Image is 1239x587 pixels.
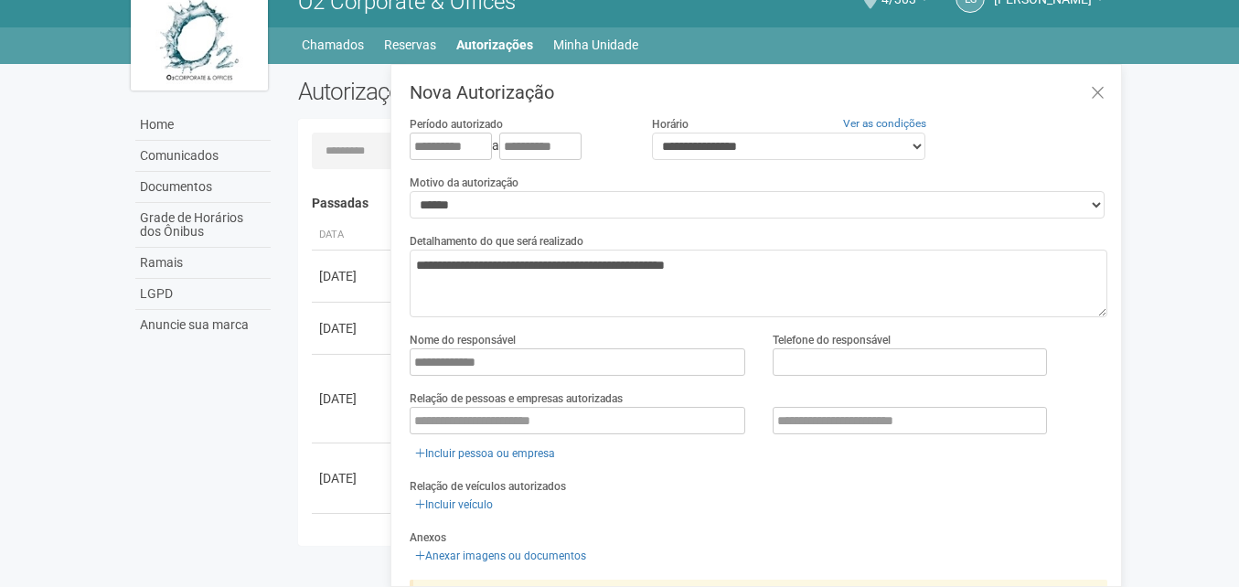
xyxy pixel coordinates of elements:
a: Ramais [135,248,271,279]
a: Autorizações [456,32,533,58]
a: Anuncie sua marca [135,310,271,340]
label: Horário [652,116,689,133]
label: Telefone do responsável [773,332,891,348]
div: [DATE] [319,267,387,285]
label: Detalhamento do que será realizado [410,233,583,250]
a: LGPD [135,279,271,310]
label: Nome do responsável [410,332,516,348]
label: Anexos [410,529,446,546]
a: Chamados [302,32,364,58]
h4: Passadas [312,197,1095,210]
a: Minha Unidade [553,32,638,58]
a: Anexar imagens ou documentos [410,546,592,566]
h3: Nova Autorização [410,83,1107,101]
a: Home [135,110,271,141]
label: Período autorizado [410,116,503,133]
a: Ver as condições [843,117,926,130]
a: Incluir pessoa ou empresa [410,443,561,464]
a: Incluir veículo [410,495,498,515]
div: [DATE] [319,469,387,487]
a: Grade de Horários dos Ônibus [135,203,271,248]
div: [DATE] [319,390,387,408]
div: a [410,133,624,160]
a: Comunicados [135,141,271,172]
div: [DATE] [319,319,387,337]
label: Relação de veículos autorizados [410,478,566,495]
a: Documentos [135,172,271,203]
div: [DATE] [319,530,387,549]
th: Data [312,220,394,251]
h2: Autorizações [298,78,689,105]
a: Reservas [384,32,436,58]
label: Relação de pessoas e empresas autorizadas [410,390,623,407]
label: Motivo da autorização [410,175,518,191]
